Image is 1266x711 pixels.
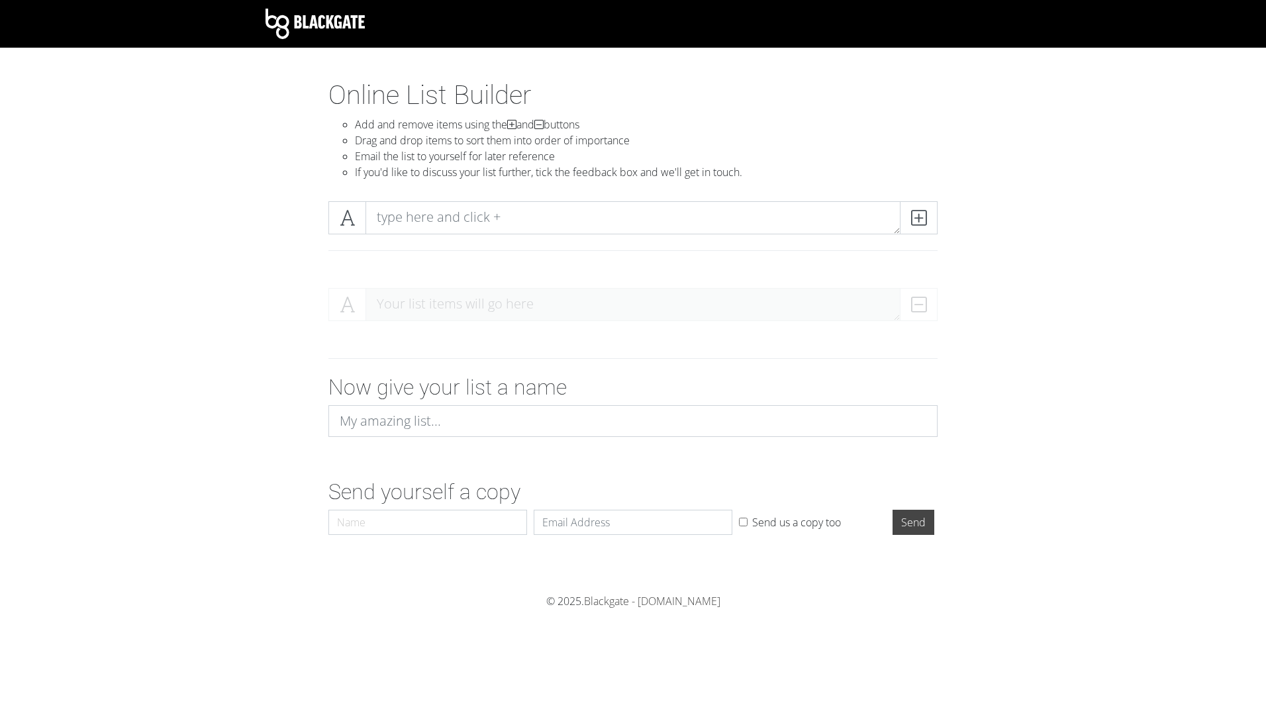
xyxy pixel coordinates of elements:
[266,9,365,39] img: Blackgate
[534,510,732,535] input: Email Address
[328,479,938,504] h2: Send yourself a copy
[328,375,938,400] h2: Now give your list a name
[355,148,938,164] li: Email the list to yourself for later reference
[893,510,934,535] input: Send
[328,79,938,111] h1: Online List Builder
[584,594,720,608] a: Blackgate - [DOMAIN_NAME]
[355,117,938,132] li: Add and remove items using the and buttons
[328,510,527,535] input: Name
[355,164,938,180] li: If you'd like to discuss your list further, tick the feedback box and we'll get in touch.
[328,405,938,437] input: My amazing list...
[355,132,938,148] li: Drag and drop items to sort them into order of importance
[752,514,841,530] label: Send us a copy too
[266,593,1000,609] div: © 2025.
